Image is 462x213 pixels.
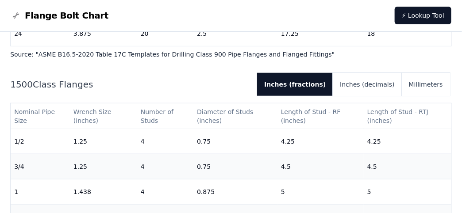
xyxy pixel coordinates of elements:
td: 0.75 [193,129,277,154]
td: 5 [364,179,451,204]
th: Length of Stud - RTJ (inches) [364,103,451,129]
p: Source: " ASME B16.5-2020 Table 17C Templates for Drilling Class 900 Pipe Flanges and Flanged Fit... [10,50,452,59]
th: Number of Studs [137,103,193,129]
span: Flange Bolt Chart [25,9,108,22]
a: ⚡ Lookup Tool [395,7,451,24]
td: 24 [11,21,70,46]
td: 1 [11,179,70,204]
td: 4.25 [364,129,451,154]
th: Nominal Pipe Size [11,103,70,129]
button: Millimeters [402,73,450,96]
td: 20 [137,21,193,46]
td: 0.75 [193,154,277,179]
th: Length of Stud - RF (inches) [277,103,364,129]
td: 4.25 [277,129,364,154]
td: 0.875 [193,179,277,204]
th: Wrench Size (inches) [70,103,137,129]
a: Flange Bolt Chart LogoFlange Bolt Chart [11,9,108,22]
td: 1.25 [70,154,137,179]
td: 4 [137,154,193,179]
h2: 1500 Class Flanges [10,78,250,91]
td: 3/4 [11,154,70,179]
td: 4.5 [364,154,451,179]
td: 1.438 [70,179,137,204]
th: Diameter of Studs (inches) [193,103,277,129]
td: 18 [364,21,451,46]
td: 4 [137,179,193,204]
td: 3.875 [70,21,137,46]
td: 1.25 [70,129,137,154]
td: 1/2 [11,129,70,154]
td: 5 [277,179,364,204]
td: 4 [137,129,193,154]
td: 17.25 [277,21,364,46]
img: Flange Bolt Chart Logo [11,10,21,21]
td: 2.5 [193,21,277,46]
button: Inches (fractions) [257,73,333,96]
td: 4.5 [277,154,364,179]
button: Inches (decimals) [333,73,401,96]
